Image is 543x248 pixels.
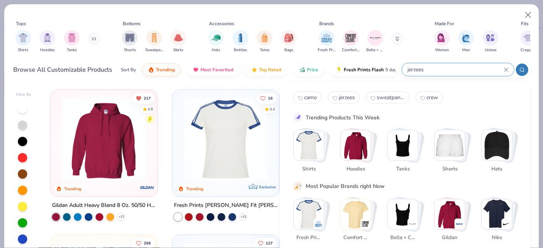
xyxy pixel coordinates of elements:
[257,30,272,53] div: filter for Totes
[271,98,363,181] img: 77058d13-6681-46a4-a602-40ee85a356b7
[388,199,418,229] img: Bella + Canvas
[296,234,321,242] span: Fresh Prints
[435,199,465,229] img: Gildan
[58,98,150,181] img: 01756b78-01f6-4cc6-8d8a-3c30c1a0c8ac
[145,30,163,53] button: filter button
[180,98,271,181] img: e5540c4d-e74a-4e58-9a52-192fe86bec9f
[260,33,269,42] img: Totes Image
[336,67,342,73] img: flash.gif
[484,165,509,173] span: Hats
[208,30,224,53] div: filter for Hats
[434,30,450,53] div: filter for Women
[174,33,183,42] img: Skirts Image
[251,67,258,73] img: TopRated.gif
[342,30,360,53] button: filter button
[193,67,199,73] img: most_fav.gif
[341,199,371,229] img: Comfort Colors
[366,30,384,53] button: filter button
[390,234,415,242] span: Bella + Canvas
[387,198,423,245] button: Stack Card Button Bella + Canvas
[132,93,155,103] button: Unlike
[435,20,454,27] div: Made For
[43,33,52,42] img: Hoodies Image
[409,220,416,227] img: Bella + Canvas
[485,47,496,53] span: Unisex
[52,201,156,210] div: Gildan Adult Heavy Blend 8 Oz. 50/50 Hooded Sweatshirt
[123,20,141,27] div: Bottoms
[437,165,462,173] span: Shorts
[435,130,465,160] img: Shorts
[462,33,470,42] img: Men Image
[416,91,443,103] button: crew3
[171,30,186,53] button: filter button
[458,30,474,53] div: filter for Men
[68,33,76,42] img: Tanks Image
[148,106,153,112] div: 4.8
[142,63,181,76] button: Trending
[434,198,470,245] button: Stack Card Button Gildan
[484,234,509,242] span: Nike
[369,32,381,44] img: Bella + Canvas Image
[330,63,420,76] button: Fresh Prints Flash5 day delivery
[122,30,137,53] button: filter button
[200,67,233,73] span: Most Favorited
[212,33,221,42] img: Hats Image
[294,183,301,189] img: party_popper.gif
[481,130,517,176] button: Stack Card Button Hats
[481,198,517,245] button: Stack Card Button Nike
[281,30,297,53] button: filter button
[437,234,462,242] span: Gildan
[339,94,355,101] span: jerzees
[434,130,470,176] button: Stack Card Button Shorts
[118,215,124,219] span: + 37
[256,93,276,103] button: Like
[296,165,321,173] span: Shirts
[208,30,224,53] button: filter button
[259,184,276,189] span: Exclusive
[64,30,80,53] div: filter for Tanks
[503,220,510,227] img: Nike
[306,182,385,190] div: Most Popular Brands right Now
[236,33,245,42] img: Bottles Image
[385,65,414,74] span: 5 day delivery
[294,130,324,160] img: Shirts
[520,30,536,53] button: filter button
[233,30,248,53] div: filter for Bottles
[284,33,293,42] img: Bags Image
[16,30,31,53] button: filter button
[306,113,379,121] div: Trending Products This Week
[233,30,248,53] button: filter button
[293,63,324,76] button: Price
[124,47,136,53] span: Shorts
[366,47,384,53] span: Bella + Canvas
[293,91,322,103] button: camo0
[462,47,470,53] span: Men
[483,30,498,53] button: filter button
[257,30,272,53] button: filter button
[260,47,270,53] span: Totes
[388,130,418,160] img: Tanks
[148,67,154,73] img: trending.gif
[265,241,272,245] span: 127
[521,8,536,22] button: Close
[13,65,112,74] div: Browse All Customizable Products
[486,33,495,42] img: Unisex Image
[145,47,163,53] span: Sweatpants
[482,199,512,229] img: Nike
[437,33,446,42] img: Women Image
[343,234,368,242] span: Comfort Colors
[269,106,275,112] div: 4.4
[144,96,151,100] span: 217
[40,47,55,53] span: Hoodies
[340,130,376,176] button: Stack Card Button Hoodies
[520,47,536,53] span: Cropped
[293,130,329,176] button: Stack Card Button Shirts
[318,47,336,53] span: Fresh Prints
[212,47,220,53] span: Hats
[173,47,183,53] span: Skirts
[340,198,376,245] button: Stack Card Button Comfort Colors
[435,47,449,53] span: Women
[259,67,281,73] span: Top Rated
[377,94,405,101] span: sweatpants
[342,47,360,53] span: Comfort Colors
